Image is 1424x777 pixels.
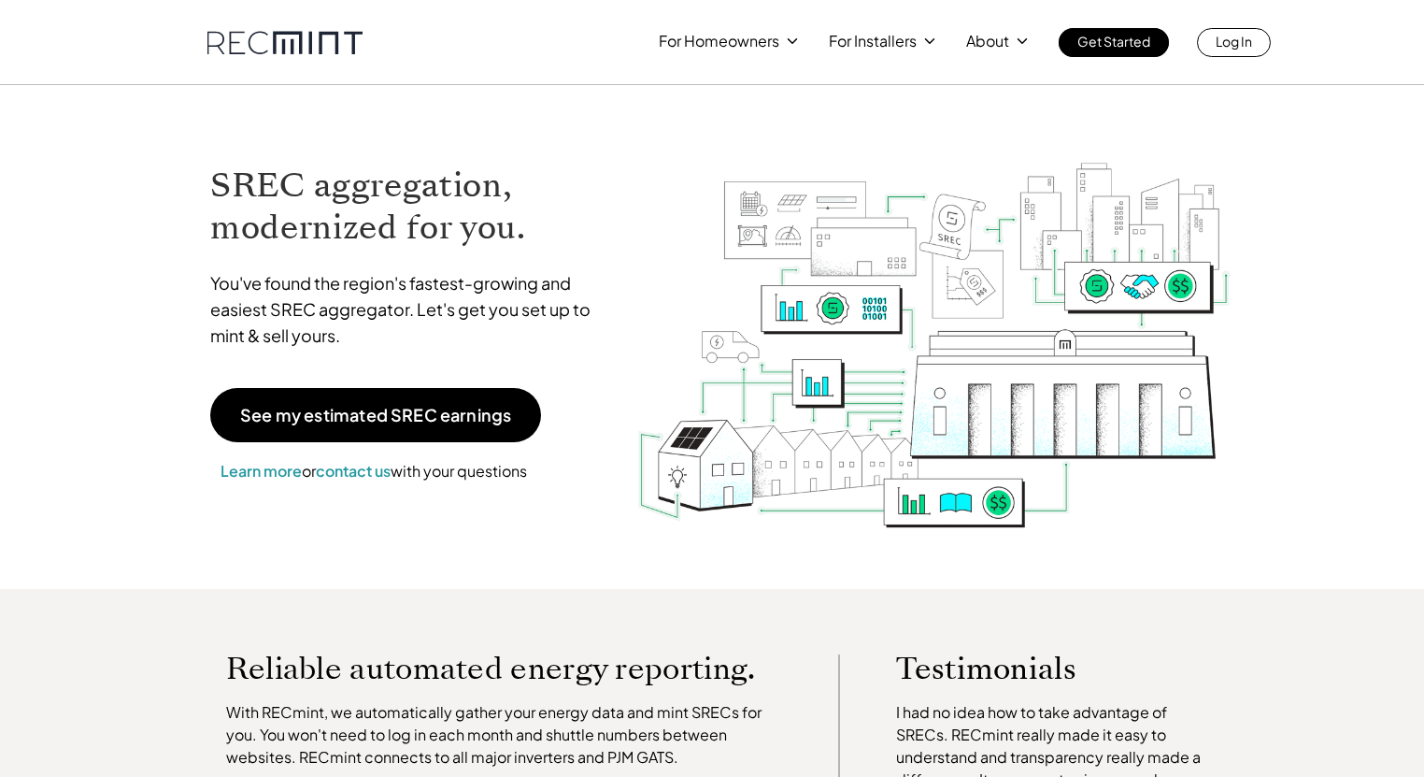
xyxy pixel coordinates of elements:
[1216,28,1252,54] p: Log In
[896,655,1175,683] p: Testimonials
[1059,28,1169,57] a: Get Started
[316,461,391,481] a: contact us
[966,28,1009,54] p: About
[659,28,779,54] p: For Homeowners
[226,701,783,769] p: With RECmint, we automatically gather your energy data and mint SRECs for you. You won't need to ...
[226,655,783,683] p: Reliable automated energy reporting.
[240,407,511,424] p: See my estimated SREC earnings
[636,113,1232,533] img: RECmint value cycle
[210,459,537,483] p: or with your questions
[829,28,917,54] p: For Installers
[210,388,541,442] a: See my estimated SREC earnings
[1077,28,1150,54] p: Get Started
[1197,28,1271,57] a: Log In
[210,270,608,349] p: You've found the region's fastest-growing and easiest SREC aggregator. Let's get you set up to mi...
[221,461,302,481] a: Learn more
[210,165,608,249] h1: SREC aggregation, modernized for you.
